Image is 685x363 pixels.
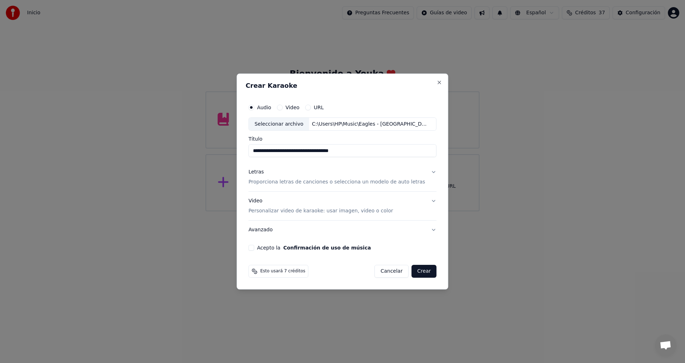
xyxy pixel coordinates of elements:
div: Letras [248,169,264,176]
button: Avanzado [248,221,436,239]
label: Audio [257,105,271,110]
label: Acepto la [257,245,371,250]
div: Seleccionar archivo [249,118,309,131]
p: Proporciona letras de canciones o selecciona un modelo de auto letras [248,179,425,186]
div: C:\Users\HP\Music\Eagles - [GEOGRAPHIC_DATA][US_STATE] (Official Audio).mp3 [309,121,430,128]
button: VideoPersonalizar video de karaoke: usar imagen, video o color [248,192,436,221]
button: Crear [411,265,436,278]
div: Video [248,198,393,215]
p: Personalizar video de karaoke: usar imagen, video o color [248,207,393,215]
button: Cancelar [375,265,409,278]
button: Acepto la [283,245,371,250]
h2: Crear Karaoke [245,82,439,89]
label: Título [248,137,436,142]
label: URL [314,105,324,110]
button: LetrasProporciona letras de canciones o selecciona un modelo de auto letras [248,163,436,192]
label: Video [285,105,299,110]
span: Esto usará 7 créditos [260,268,305,274]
